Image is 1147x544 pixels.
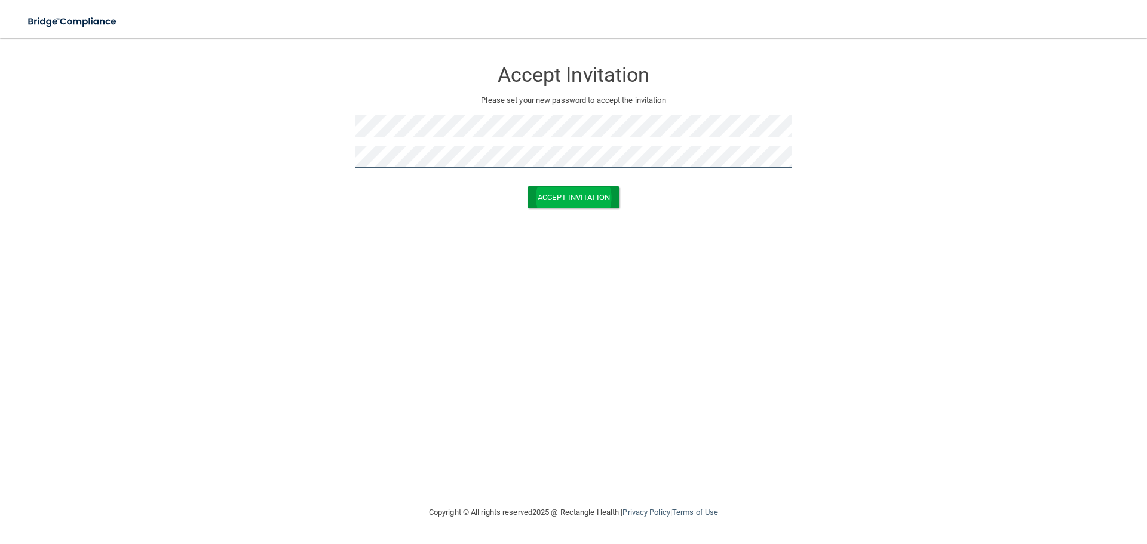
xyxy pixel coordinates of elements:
a: Terms of Use [672,508,718,517]
div: Copyright © All rights reserved 2025 @ Rectangle Health | | [355,493,792,531]
img: bridge_compliance_login_screen.278c3ca4.svg [18,10,128,34]
p: Please set your new password to accept the invitation [364,93,783,107]
button: Accept Invitation [528,186,619,208]
a: Privacy Policy [622,508,670,517]
h3: Accept Invitation [355,64,792,86]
